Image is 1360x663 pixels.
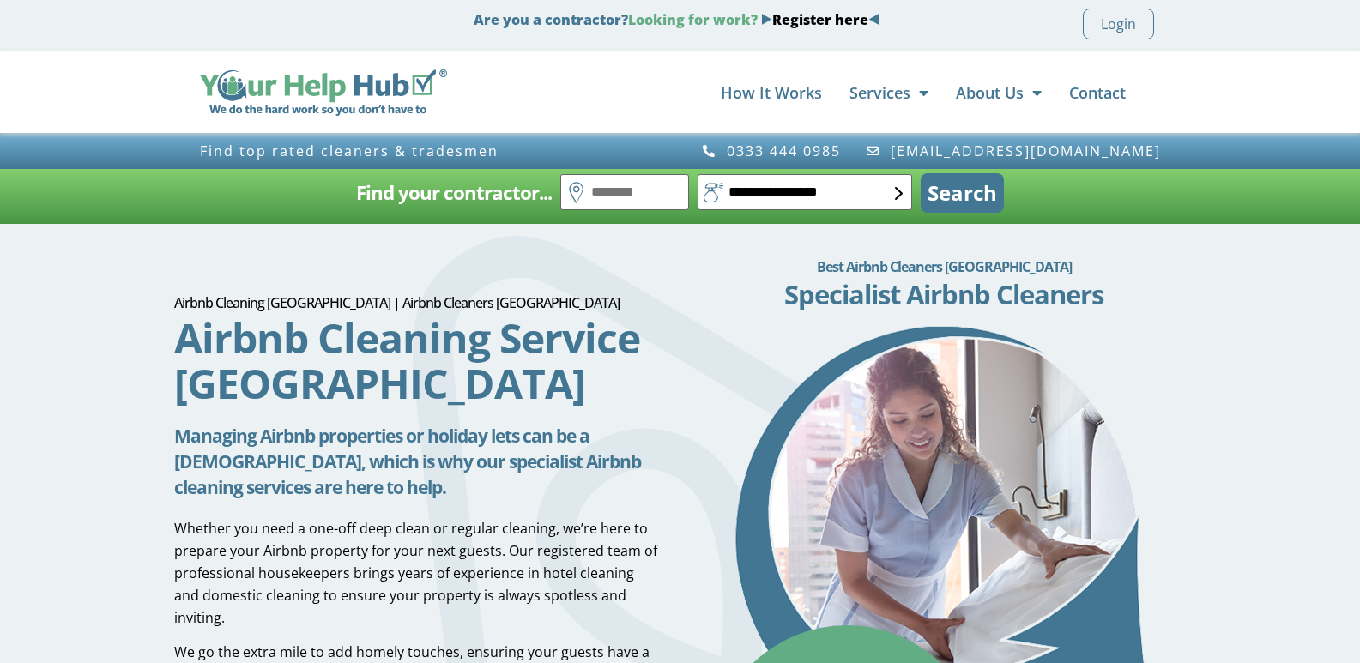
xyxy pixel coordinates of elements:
[200,69,448,116] img: Your Help Hub Wide Logo
[886,143,1161,159] span: [EMAIL_ADDRESS][DOMAIN_NAME]
[1083,9,1154,39] a: Login
[702,250,1187,284] h2: Best Airbnb Cleaners [GEOGRAPHIC_DATA]
[702,143,842,159] a: 0333 444 0985
[772,10,868,29] a: Register here
[474,10,879,29] strong: Are you a contractor?
[921,173,1004,213] button: Search
[356,176,552,210] h2: Find your contractor...
[722,143,841,159] span: 0333 444 0985
[702,281,1187,308] h3: Specialist Airbnb Cleaners
[761,14,772,25] img: Blue Arrow - Right
[464,75,1125,110] nav: Menu
[174,315,659,406] h2: Airbnb Cleaning Service [GEOGRAPHIC_DATA]
[895,187,903,200] img: select-box-form.svg
[1101,13,1136,35] span: Login
[956,75,1042,110] a: About Us
[721,75,822,110] a: How It Works
[174,296,659,310] h1: Airbnb Cleaning [GEOGRAPHIC_DATA] | Airbnb Cleaners [GEOGRAPHIC_DATA]
[174,517,659,629] p: Whether you need a one-off deep clean or regular cleaning, we’re here to prepare your Airbnb prop...
[174,423,659,500] h3: Managing Airbnb properties or holiday lets can be a [DEMOGRAPHIC_DATA], which is why our speciali...
[868,14,879,25] img: Blue Arrow - Left
[200,143,672,159] h3: Find top rated cleaners & tradesmen
[628,10,758,29] span: Looking for work?
[1069,75,1126,110] a: Contact
[849,75,928,110] a: Services
[865,143,1161,159] a: [EMAIL_ADDRESS][DOMAIN_NAME]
